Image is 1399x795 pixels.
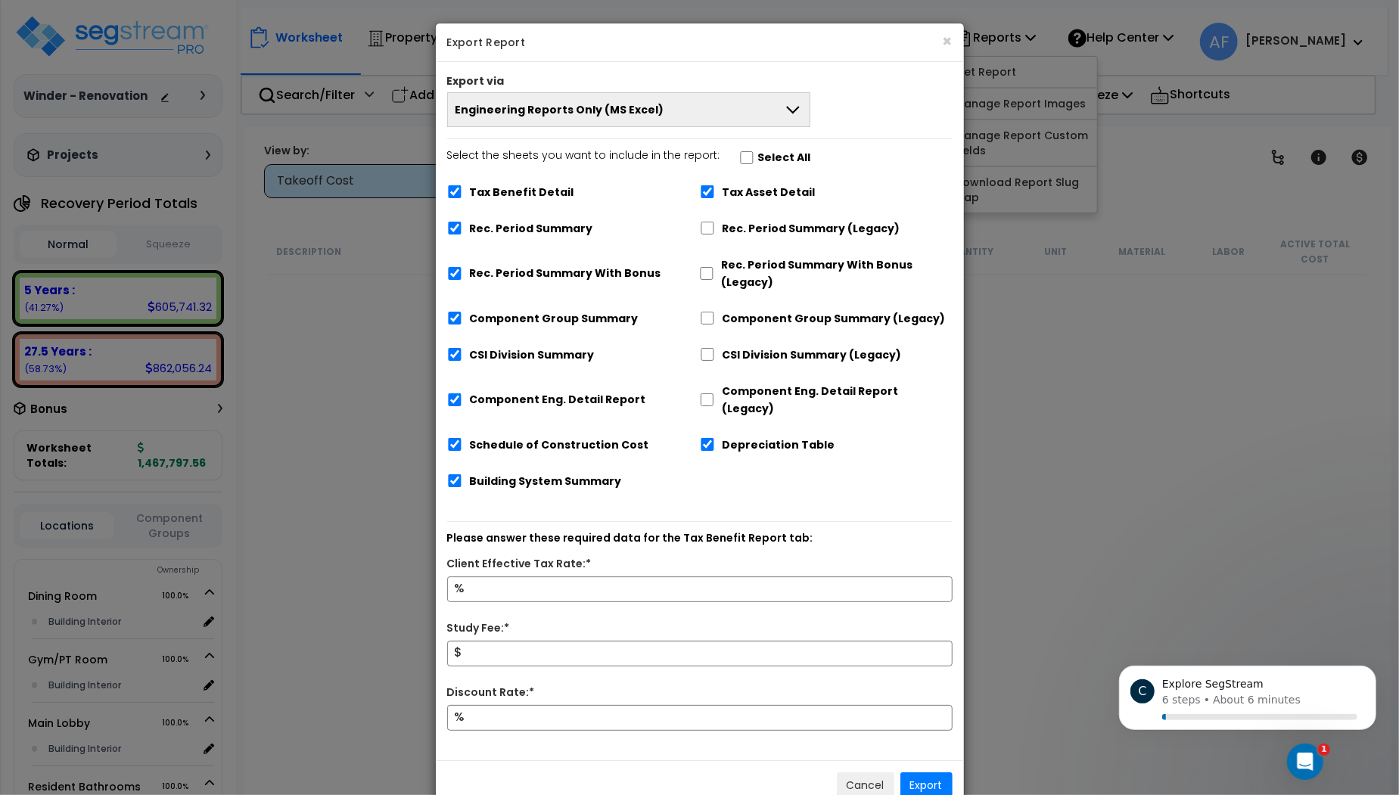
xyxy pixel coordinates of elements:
label: Component Group Summary [470,310,639,328]
span: $ [455,644,463,662]
button: × [943,33,953,49]
span: Engineering Reports Only (MS Excel) [455,102,664,117]
input: Select the sheets you want to include in the report:Select All [739,151,754,164]
label: Schedule of Construction Cost [470,436,649,454]
p: Please answer these required data for the Tax Benefit Report tab: [447,529,953,548]
label: Component Eng. Detail Report [470,391,646,408]
label: Tax Benefit Detail [470,184,574,201]
label: Rec. Period Summary (Legacy) [723,220,900,238]
span: % [455,709,465,726]
p: Select the sheets you want to include in the report: [447,147,720,165]
label: Rec. Period Summary [470,220,593,238]
label: Tax Asset Detail [723,184,816,201]
label: Client Effective Tax Rate:* [447,555,592,573]
span: % [455,580,465,598]
label: Export via [447,73,505,89]
label: Component Group Summary (Legacy) [723,310,946,328]
label: Select All [758,149,811,166]
label: Discount Rate:* [447,684,535,701]
label: Study Fee:* [447,620,510,637]
label: Rec. Period Summary With Bonus [470,265,661,282]
h5: Export Report [447,35,953,50]
label: Depreciation Table [723,436,835,454]
iframe: Intercom notifications message [1096,648,1399,754]
label: Building System Summary [470,473,622,490]
label: Rec. Period Summary With Bonus (Legacy) [721,256,952,291]
button: Engineering Reports Only (MS Excel) [447,92,811,127]
span: 1 [1318,744,1330,756]
iframe: Intercom live chat [1287,744,1323,780]
label: Component Eng. Detail Report (Legacy) [722,383,952,418]
label: CSI Division Summary (Legacy) [723,346,902,364]
label: CSI Division Summary [470,346,595,364]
